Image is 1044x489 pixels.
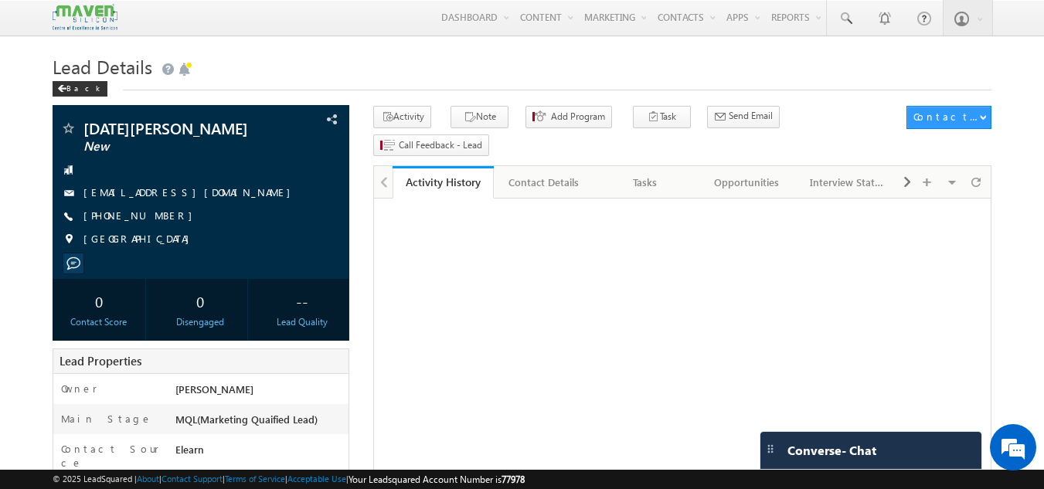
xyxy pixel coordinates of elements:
img: carter-drag [764,443,777,455]
a: [EMAIL_ADDRESS][DOMAIN_NAME] [83,185,298,199]
div: Lead Quality [259,315,345,329]
span: 77978 [502,474,525,485]
div: Activity History [404,175,482,189]
a: Tasks [595,166,696,199]
a: Opportunities [696,166,797,199]
a: Back [53,80,115,93]
div: Contact Score [56,315,142,329]
div: Disengaged [158,315,243,329]
div: Contact Actions [913,110,979,124]
span: Add Program [551,110,605,124]
span: Your Leadsquared Account Number is [349,474,525,485]
a: Activity History [393,166,494,199]
span: [DATE][PERSON_NAME] [83,121,267,136]
div: Contact Details [506,173,581,192]
span: Lead Details [53,54,152,79]
span: Converse - Chat [787,443,876,457]
button: Send Email [707,106,780,128]
div: -- [259,287,345,315]
div: Tasks [607,173,682,192]
span: [PHONE_NUMBER] [83,209,200,224]
button: Call Feedback - Lead [373,134,489,157]
button: Contact Actions [906,106,991,129]
label: Owner [61,382,97,396]
div: 0 [56,287,142,315]
label: Contact Source [61,442,161,470]
div: Opportunities [709,173,784,192]
a: Contact Support [162,474,223,484]
span: Send Email [729,109,773,123]
a: Contact Details [494,166,595,199]
span: [GEOGRAPHIC_DATA] [83,232,197,247]
span: © 2025 LeadSquared | | | | | [53,472,525,487]
button: Activity [373,106,431,128]
div: Interview Status [810,173,885,192]
span: New [83,139,267,155]
div: Back [53,81,107,97]
button: Note [451,106,508,128]
button: Task [633,106,691,128]
div: 0 [158,287,243,315]
img: Custom Logo [53,4,117,31]
span: Call Feedback - Lead [399,138,482,152]
a: Terms of Service [225,474,285,484]
div: MQL(Marketing Quaified Lead) [172,412,349,433]
label: Main Stage [61,412,152,426]
div: Elearn [172,442,349,464]
a: Acceptable Use [287,474,346,484]
span: Lead Properties [60,353,141,368]
span: [PERSON_NAME] [175,382,253,396]
a: Interview Status [797,166,899,199]
button: Add Program [525,106,612,128]
a: About [137,474,159,484]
